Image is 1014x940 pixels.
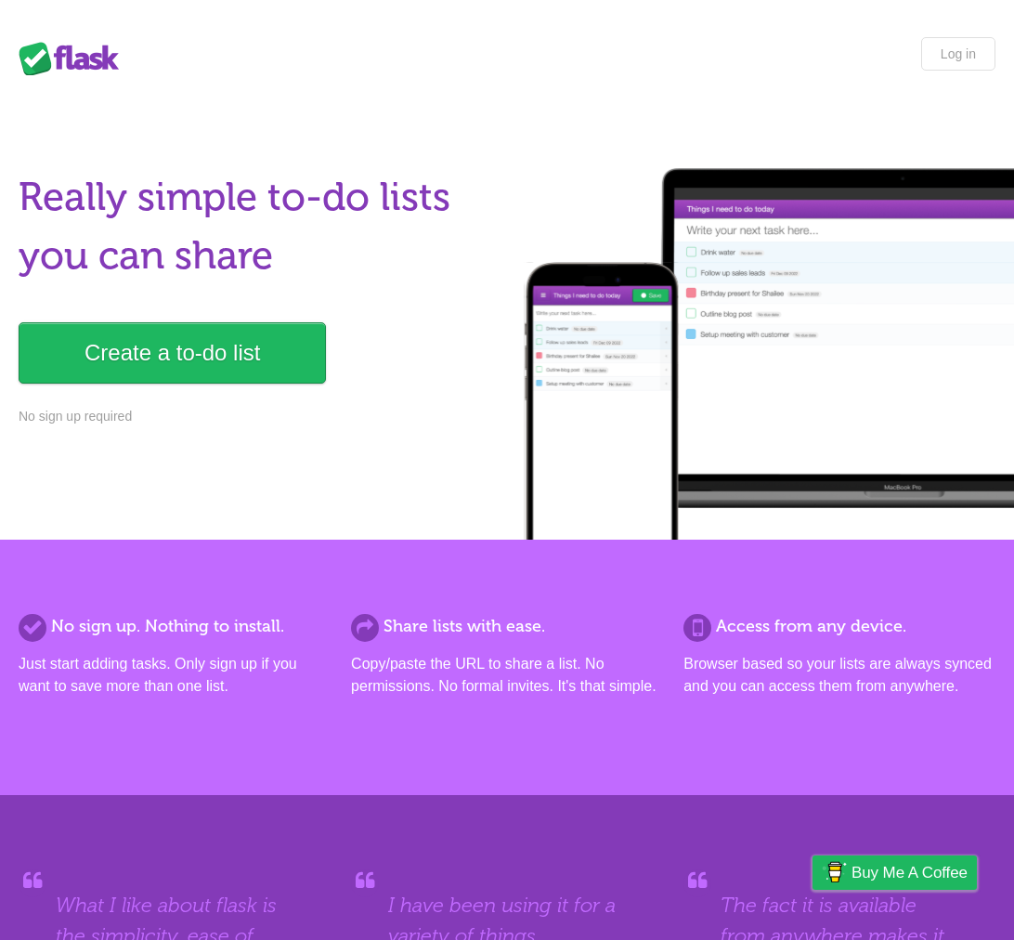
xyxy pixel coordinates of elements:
[19,322,326,384] a: Create a to-do list
[683,653,995,698] p: Browser based so your lists are always synced and you can access them from anywhere.
[351,653,663,698] p: Copy/paste the URL to share a list. No permissions. No formal invites. It's that simple.
[19,42,130,75] div: Flask Lists
[683,614,995,639] h2: Access from any device.
[921,37,995,71] a: Log in
[851,856,968,889] span: Buy me a coffee
[812,855,977,890] a: Buy me a coffee
[19,614,331,639] h2: No sign up. Nothing to install.
[19,407,497,426] p: No sign up required
[19,653,331,698] p: Just start adding tasks. Only sign up if you want to save more than one list.
[19,168,497,285] h1: Really simple to-do lists you can share
[822,856,847,888] img: Buy me a coffee
[351,614,663,639] h2: Share lists with ease.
